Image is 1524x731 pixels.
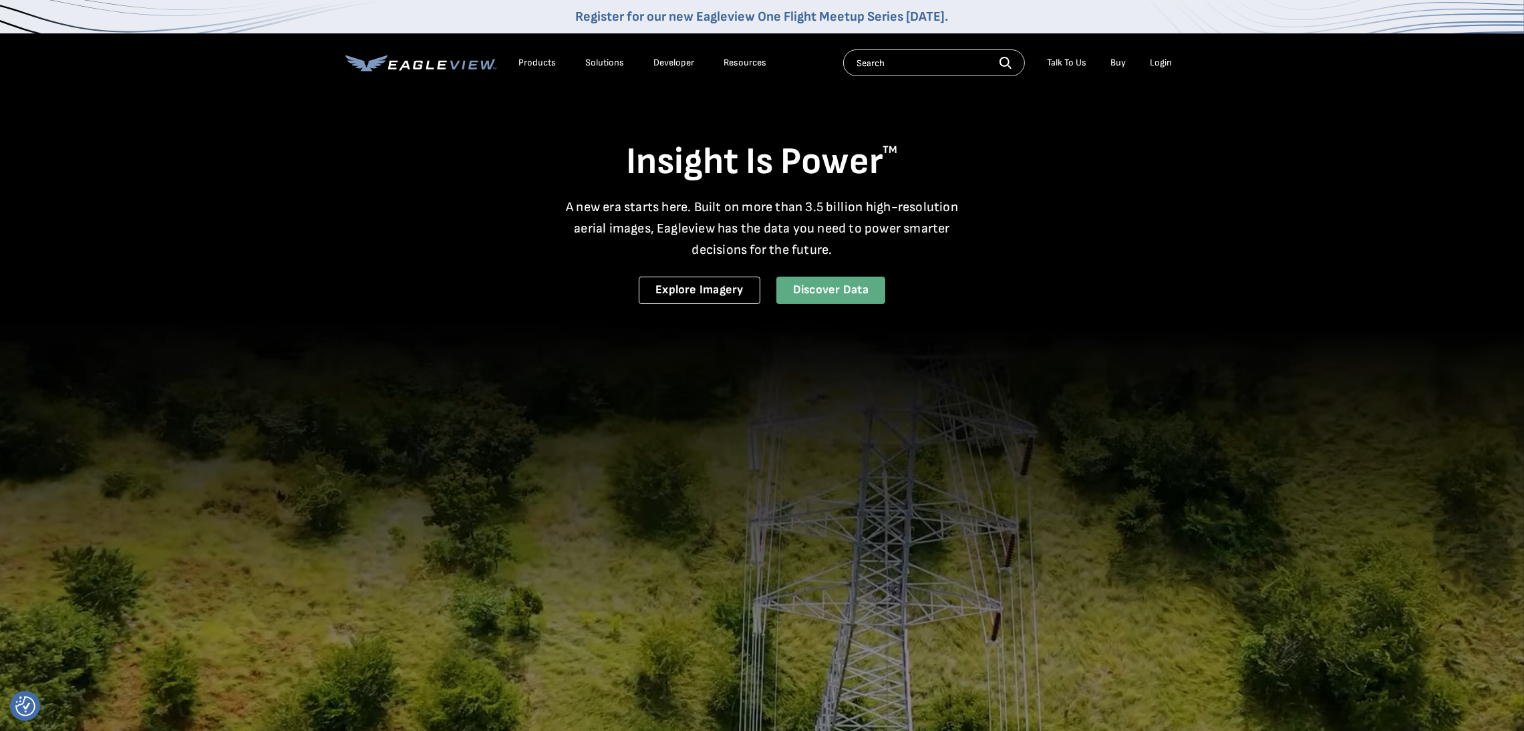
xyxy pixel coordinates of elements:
[558,196,967,261] p: A new era starts here. Built on more than 3.5 billion high-resolution aerial images, Eagleview ha...
[639,277,760,304] a: Explore Imagery
[15,696,35,716] button: Consent Preferences
[586,57,625,69] div: Solutions
[576,9,949,25] a: Register for our new Eagleview One Flight Meetup Series [DATE].
[724,57,767,69] div: Resources
[15,696,35,716] img: Revisit consent button
[883,144,898,156] sup: TM
[843,49,1025,76] input: Search
[1151,57,1173,69] div: Login
[1048,57,1087,69] div: Talk To Us
[1111,57,1126,69] a: Buy
[654,57,695,69] a: Developer
[345,139,1179,186] h1: Insight Is Power
[519,57,557,69] div: Products
[776,277,885,304] a: Discover Data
